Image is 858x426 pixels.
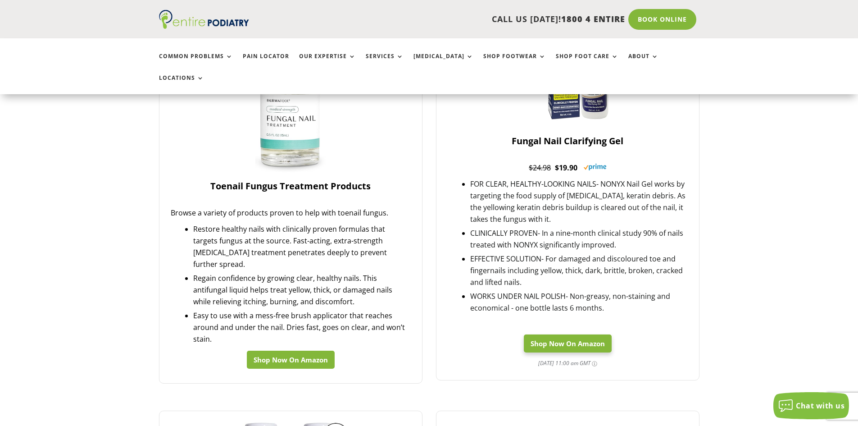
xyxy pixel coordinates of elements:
a: Fungal Nail Clarifying Gel [448,135,688,158]
a: Services [366,53,404,73]
li: Easy to use with a mess-free brush applicator that reaches around and under the nail. Dries fast,... [193,310,411,345]
a: Our Expertise [299,53,356,73]
span: 1800 4 ENTIRE [561,14,625,24]
a: Book Online [628,9,696,30]
a: [MEDICAL_DATA] [413,53,473,73]
a: Shop Now On Amazon [524,334,612,353]
a: About [628,53,658,73]
span: FOR CLEAR, HEALTHY-LOOKING NAILS- NONYX Nail Gel works by targeting the food supply of [MEDICAL_D... [470,179,685,224]
a: Entire Podiatry [159,22,249,31]
a: Toenail Fungus Treatment Products [171,180,411,203]
p: Browse a variety of products proven to help with toenail fungus. [171,207,411,219]
span: Chat with us [796,401,844,411]
li: Regain confidence by growing clear, healthy nails. This antifungal liquid helps treat yellow, thi... [193,272,411,307]
span: CLINICALLY PROVEN- In a nine-month clinical study 90% of nails treated with NONYX significantly i... [470,228,683,250]
span: WORKS UNDER NAIL POLISH- Non-greasy, non-staining and economical - one bottle lasts 6 months. [470,291,670,313]
a: Shop Foot Care [556,53,618,73]
li: Restore healthy nails with clinically proven formulas that targets fungus at the source. Fast-act... [193,223,411,270]
a: Shop Now On Amazon [247,351,335,369]
img: logo (1) [159,10,249,29]
a: Pain Locator [243,53,289,73]
div: [DATE] 11:00 am GMT [538,359,597,367]
button: Chat with us [773,392,849,419]
a: Common Problems [159,53,233,73]
span: $19.90 [555,163,577,173]
p: CALL US [DATE]! [284,14,625,25]
a: Locations [159,75,204,94]
span: EFFECTIVE SOLUTION- For damaged and discoloured toe and fingernails including yellow, thick, dark... [470,254,683,287]
a: Shop Footwear [483,53,546,73]
strike: $24.98 [529,163,551,173]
